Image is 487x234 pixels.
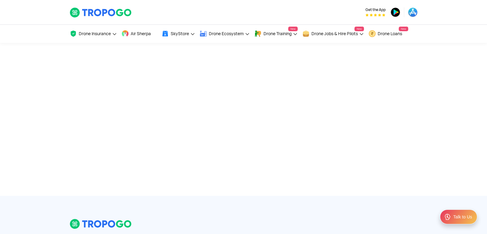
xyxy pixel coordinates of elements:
[70,25,117,43] a: Drone Insurance
[311,31,358,36] span: Drone Jobs & Hire Pilots
[453,214,472,220] div: Talk to Us
[354,27,364,31] span: New
[263,31,292,36] span: Drone Training
[162,25,195,43] a: SkyStore
[200,25,250,43] a: Drone Ecosystem
[365,13,385,17] img: App Raking
[254,25,298,43] a: Drone TrainingNew
[391,7,400,17] img: playstore
[209,31,244,36] span: Drone Ecosystem
[70,219,132,229] img: logo
[365,7,386,12] span: Get the App
[122,25,157,43] a: Air Sherpa
[70,7,132,18] img: TropoGo Logo
[302,25,364,43] a: Drone Jobs & Hire PilotsNew
[399,27,408,31] span: New
[444,213,451,221] img: ic_Support.svg
[369,25,408,43] a: Drone LoansNew
[131,31,151,36] span: Air Sherpa
[79,31,111,36] span: Drone Insurance
[171,31,189,36] span: SkyStore
[408,7,418,17] img: appstore
[378,31,402,36] span: Drone Loans
[288,27,297,31] span: New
